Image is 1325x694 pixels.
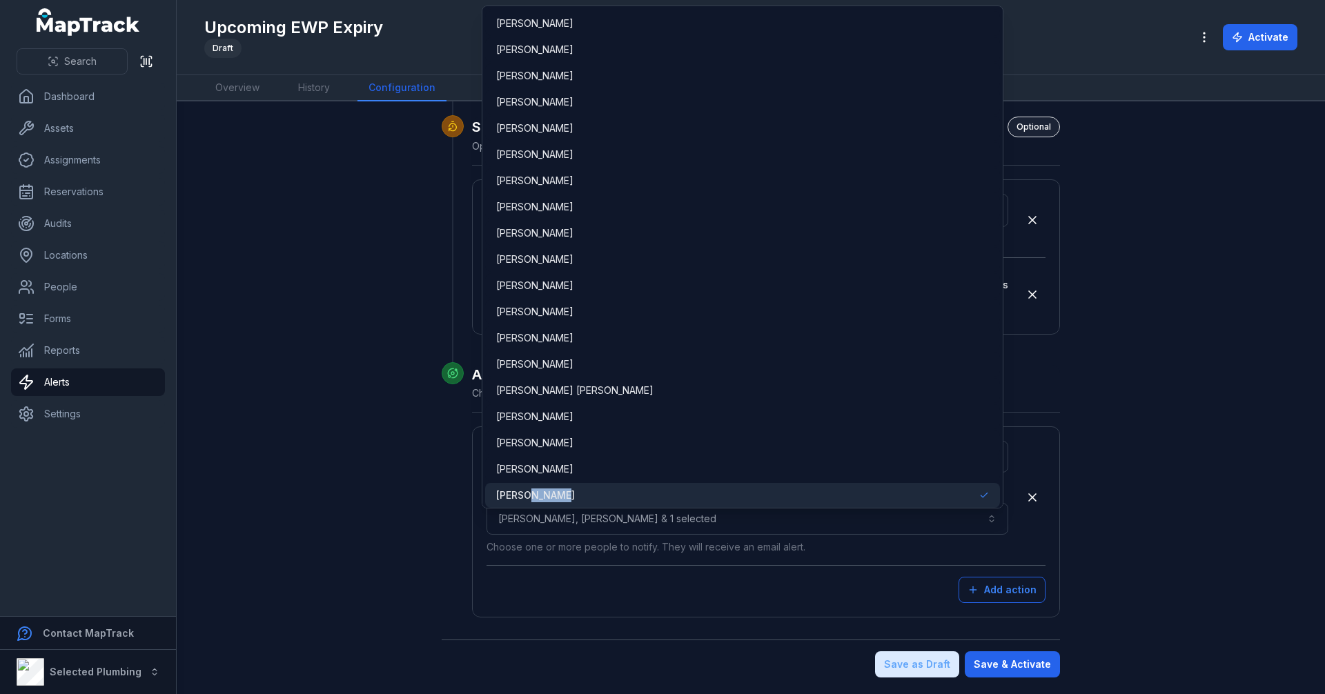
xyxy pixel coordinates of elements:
span: [PERSON_NAME] [496,200,573,214]
span: [PERSON_NAME] [496,121,573,135]
span: [PERSON_NAME] [496,305,573,319]
span: [PERSON_NAME] [496,436,573,450]
span: [PERSON_NAME] [496,357,573,371]
span: [PERSON_NAME] [496,279,573,293]
span: [PERSON_NAME] [496,226,573,240]
span: [PERSON_NAME] [496,174,573,188]
span: [PERSON_NAME] [496,69,573,83]
span: [PERSON_NAME] [496,410,573,424]
button: [PERSON_NAME], [PERSON_NAME] & 1 selected [487,503,1008,535]
span: [PERSON_NAME] [496,488,575,502]
span: [PERSON_NAME] [PERSON_NAME] [496,384,654,397]
div: [PERSON_NAME], [PERSON_NAME] & 1 selected [482,6,1003,508]
span: [PERSON_NAME] [496,331,573,345]
span: [PERSON_NAME] [496,148,573,161]
span: [PERSON_NAME] [496,43,573,57]
span: [PERSON_NAME] [496,252,573,266]
span: [PERSON_NAME] [496,95,573,109]
span: [PERSON_NAME] [496,462,573,476]
span: [PERSON_NAME] [496,17,573,30]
